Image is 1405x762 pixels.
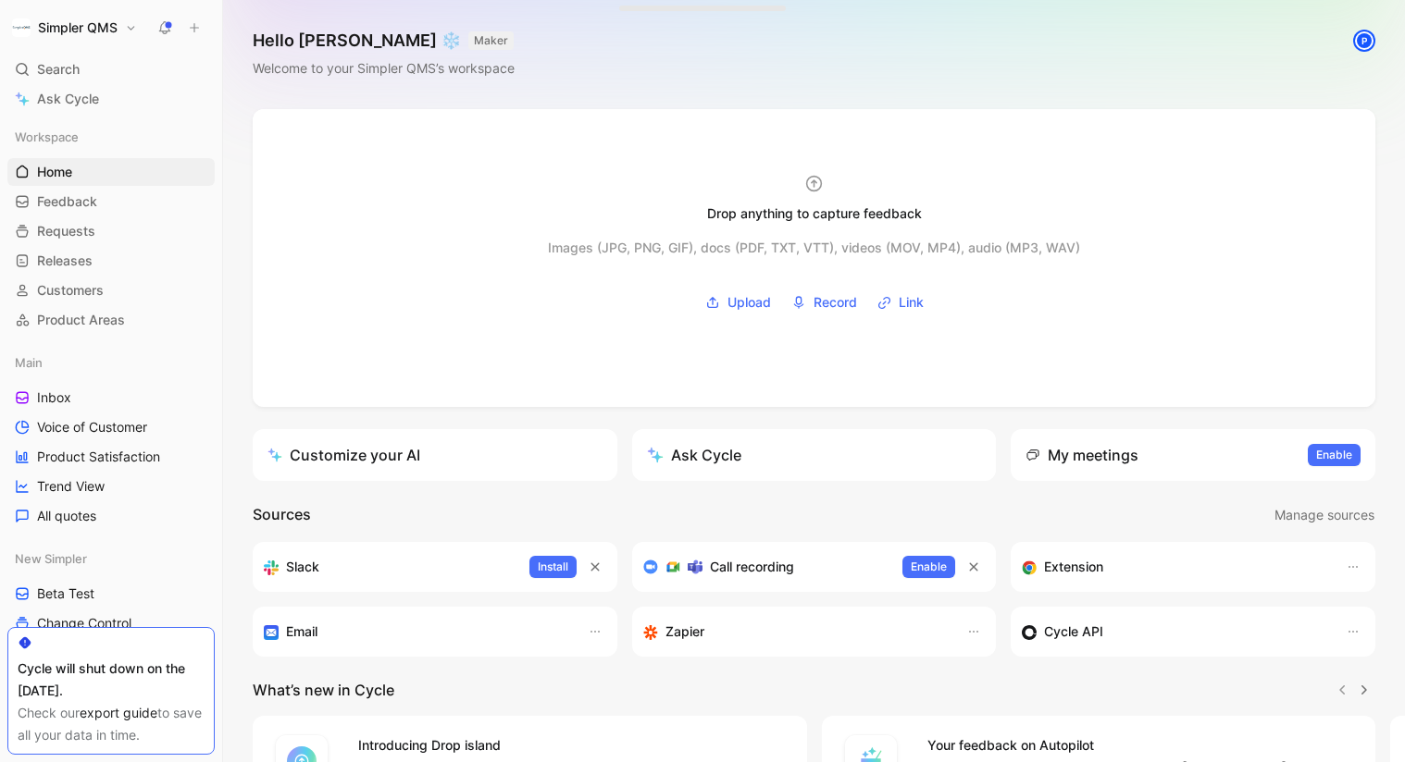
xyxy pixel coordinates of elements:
span: Beta Test [37,584,94,603]
div: Forward emails to your feedback inbox [264,621,569,643]
span: Feedback [37,192,97,211]
span: Change Control [37,614,131,633]
button: Upload [699,289,777,316]
h1: Hello [PERSON_NAME] ❄️ [253,30,515,52]
div: Cycle will shut down on the [DATE]. [18,658,205,702]
button: Install [529,556,577,578]
div: Welcome to your Simpler QMS’s workspace [253,57,515,80]
h3: Call recording [710,556,794,578]
a: All quotes [7,502,215,530]
button: Record [785,289,864,316]
h3: Extension [1044,556,1103,578]
div: Workspace [7,123,215,151]
a: Trend View [7,473,215,500]
a: Customers [7,277,215,304]
div: Ask Cycle [647,444,741,466]
span: Home [37,163,72,181]
span: Product Areas [37,311,125,329]
a: Ask Cycle [7,85,215,113]
span: Ask Cycle [37,88,99,110]
div: Customize your AI [267,444,420,466]
div: Capture feedback from anywhere on the web [1022,556,1327,578]
a: Releases [7,247,215,275]
h3: Zapier [665,621,704,643]
h4: Introducing Drop island [358,734,785,756]
span: Enable [911,558,947,576]
span: Releases [37,252,93,270]
span: Requests [37,222,95,240]
a: Home [7,158,215,186]
div: Capture feedback from thousands of sources with Zapier (survey results, recordings, sheets, etc). [643,621,949,643]
a: Requests [7,217,215,245]
h3: Cycle API [1044,621,1103,643]
div: P [1355,31,1374,50]
h2: Sources [253,503,311,527]
h3: Email [286,621,317,643]
div: Images (JPG, PNG, GIF), docs (PDF, TXT, VTT), videos (MOV, MP4), audio (MP3, WAV) [548,237,1080,259]
button: Simpler QMSSimpler QMS [7,15,142,41]
a: Beta Test [7,580,215,608]
div: New Simpler [7,545,215,572]
span: All quotes [37,507,96,525]
span: Trend View [37,477,105,496]
span: Workspace [15,128,79,146]
div: Sync customers & send feedback from custom sources. Get inspired by our favorite use case [1022,621,1327,643]
span: Install [538,558,568,576]
span: Main [15,353,43,372]
img: Simpler QMS [12,18,31,37]
div: New SimplerBeta TestChange ControlTrainingNew Simpler - Addressed customer feedbackAll addressed ... [7,545,215,756]
a: Product Areas [7,306,215,334]
span: Upload [727,291,771,313]
button: Enable [902,556,955,578]
button: Manage sources [1274,503,1375,527]
span: Enable [1316,446,1352,464]
span: Product Satisfaction [37,448,160,466]
h2: What’s new in Cycle [253,679,394,701]
h3: Slack [286,556,319,578]
div: Sync your customers, send feedback and get updates in Slack [264,556,515,578]
div: Main [7,349,215,376]
a: Change Control [7,609,215,637]
span: Customers [37,281,104,300]
button: MAKER [468,31,514,50]
div: My meetings [1026,444,1138,466]
span: Search [37,58,80,80]
button: Enable [1308,444,1361,466]
a: Voice of Customer [7,413,215,441]
h4: Your feedback on Autopilot [927,734,1354,756]
div: Check our to save all your data in time. [18,702,205,746]
div: MainInboxVoice of CustomerProduct SatisfactionTrend ViewAll quotes [7,349,215,530]
a: Feedback [7,188,215,215]
span: Manage sources [1274,504,1374,526]
div: Drop anything to capture feedback [707,203,922,225]
a: Customize your AI [253,429,617,481]
span: Voice of Customer [37,418,147,436]
div: Record & transcribe meetings from Zoom, Meet & Teams. [643,556,889,578]
a: export guide [80,705,157,720]
button: Ask Cycle [632,429,997,481]
button: Link [871,289,930,316]
div: Search [7,55,215,83]
h1: Simpler QMS [38,19,118,36]
span: New Simpler [15,549,87,568]
span: Link [899,291,924,313]
span: Record [814,291,857,313]
span: Inbox [37,388,71,407]
a: Product Satisfaction [7,443,215,471]
a: Inbox [7,384,215,412]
